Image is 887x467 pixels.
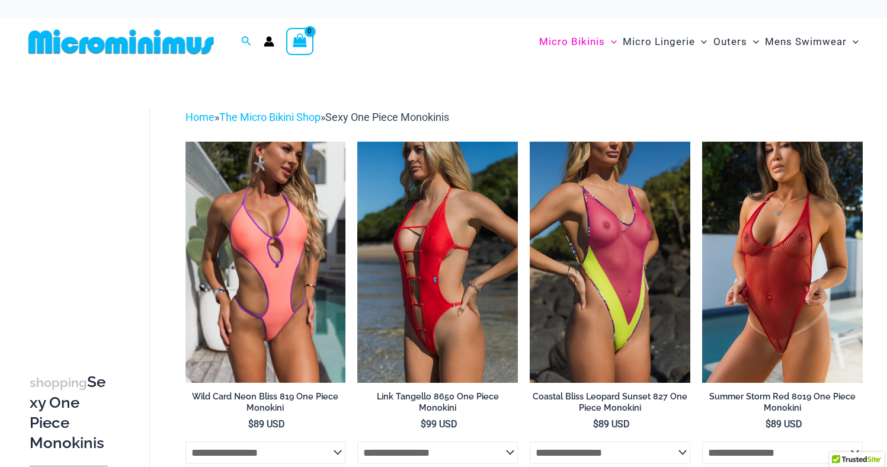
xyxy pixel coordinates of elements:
a: Coastal Bliss Leopard Sunset 827 One Piece Monokini 06Coastal Bliss Leopard Sunset 827 One Piece ... [530,142,690,382]
img: Summer Storm Red 8019 One Piece 04 [702,142,863,382]
a: Summer Storm Red 8019 One Piece Monokini [702,391,863,418]
h2: Summer Storm Red 8019 One Piece Monokini [702,391,863,413]
span: Mens Swimwear [765,27,847,57]
a: Coastal Bliss Leopard Sunset 827 One Piece Monokini [530,391,690,418]
a: OutersMenu ToggleMenu Toggle [710,24,762,60]
span: Menu Toggle [747,27,759,57]
a: Wild Card Neon Bliss 819 One Piece Monokini [185,391,346,418]
a: Mens SwimwearMenu ToggleMenu Toggle [762,24,862,60]
img: Coastal Bliss Leopard Sunset 827 One Piece Monokini 06 [530,142,690,382]
span: Sexy One Piece Monokinis [325,111,449,123]
a: Link Tangello 8650 One Piece Monokini 11Link Tangello 8650 One Piece Monokini 12Link Tangello 865... [357,142,518,382]
img: MM SHOP LOGO FLAT [24,28,219,55]
iframe: TrustedSite Certified [30,99,136,336]
a: Link Tangello 8650 One Piece Monokini [357,391,518,418]
a: Micro BikinisMenu ToggleMenu Toggle [536,24,620,60]
h2: Coastal Bliss Leopard Sunset 827 One Piece Monokini [530,391,690,413]
a: Micro LingerieMenu ToggleMenu Toggle [620,24,710,60]
a: Home [185,111,214,123]
span: Micro Lingerie [623,27,695,57]
h2: Link Tangello 8650 One Piece Monokini [357,391,518,413]
span: $ [248,418,254,430]
span: Outers [713,27,747,57]
span: shopping [30,376,87,391]
span: » » [185,111,449,123]
img: Link Tangello 8650 One Piece Monokini 11 [357,142,518,382]
span: $ [766,418,771,430]
img: Wild Card Neon Bliss 819 One Piece 04 [185,142,346,382]
nav: Site Navigation [534,22,863,62]
h3: Sexy One Piece Monokinis [30,373,108,453]
span: Menu Toggle [695,27,707,57]
span: Micro Bikinis [539,27,605,57]
span: Menu Toggle [605,27,617,57]
span: Menu Toggle [847,27,859,57]
bdi: 89 USD [766,418,802,430]
a: Search icon link [241,34,252,49]
bdi: 89 USD [593,418,630,430]
a: Summer Storm Red 8019 One Piece 04Summer Storm Red 8019 One Piece 03Summer Storm Red 8019 One Pie... [702,142,863,382]
span: $ [593,418,598,430]
a: The Micro Bikini Shop [219,111,321,123]
a: Wild Card Neon Bliss 819 One Piece 04Wild Card Neon Bliss 819 One Piece 05Wild Card Neon Bliss 81... [185,142,346,382]
span: $ [421,418,426,430]
a: Account icon link [264,36,274,47]
a: View Shopping Cart, empty [286,28,313,55]
bdi: 89 USD [248,418,285,430]
bdi: 99 USD [421,418,457,430]
h2: Wild Card Neon Bliss 819 One Piece Monokini [185,391,346,413]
